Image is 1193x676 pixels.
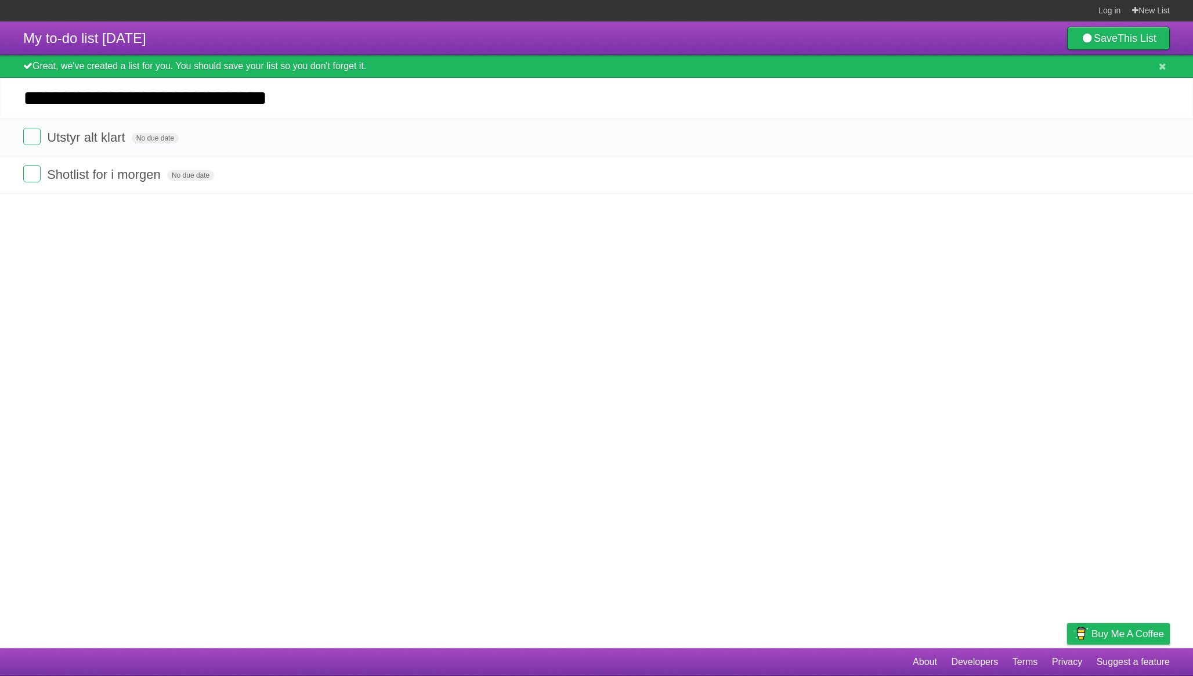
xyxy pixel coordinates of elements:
a: Suggest a feature [1097,651,1170,673]
span: My to-do list [DATE] [23,30,146,46]
span: No due date [132,133,179,143]
span: No due date [167,170,214,181]
a: Buy me a coffee [1067,623,1170,645]
span: Buy me a coffee [1091,624,1164,644]
a: Developers [951,651,998,673]
label: Done [23,128,41,145]
a: Privacy [1052,651,1082,673]
a: About [913,651,937,673]
b: This List [1118,33,1156,44]
span: Utstyr alt klart [47,130,128,145]
span: Shotlist for i morgen [47,167,164,182]
label: Done [23,165,41,182]
img: Buy me a coffee [1073,624,1089,643]
a: Terms [1013,651,1038,673]
a: SaveThis List [1067,27,1170,50]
